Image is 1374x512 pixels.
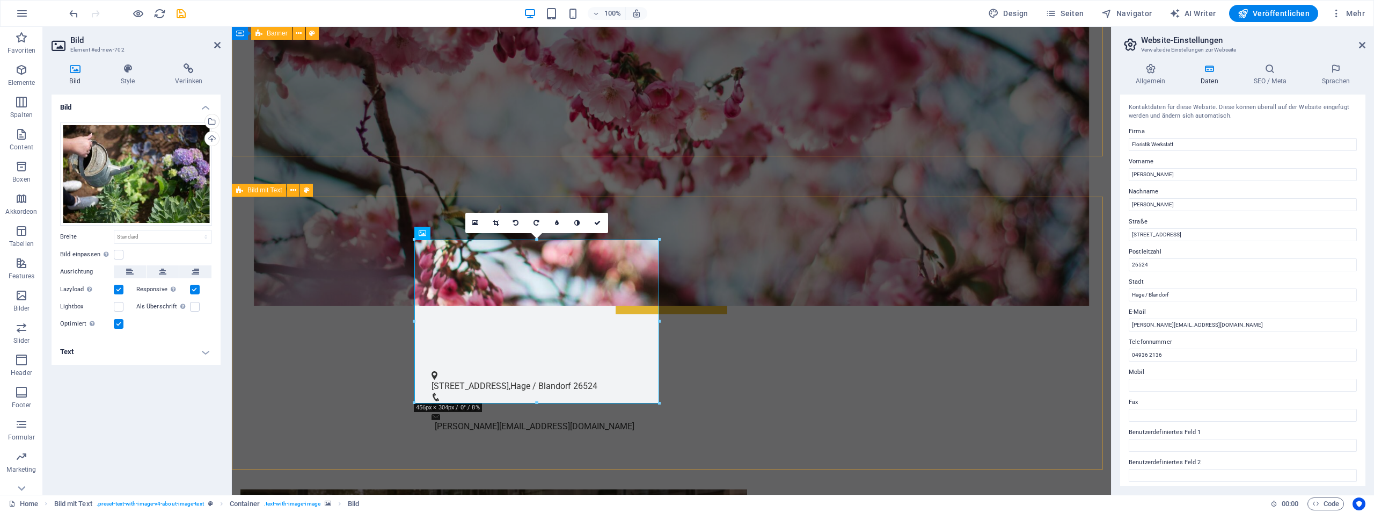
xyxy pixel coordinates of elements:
p: Tabellen [9,240,34,248]
h4: Bild [52,95,221,114]
label: Responsive [136,283,190,296]
a: 90° links drehen [506,213,527,233]
h4: Text [52,339,221,365]
span: . preset-text-with-image-v4-about-image-text [97,497,204,510]
i: Dieses Element ist ein anpassbares Preset [208,501,213,507]
label: Stadt [1129,276,1357,289]
a: Weichzeichnen [547,213,567,233]
p: , [200,353,671,366]
h6: 100% [604,7,621,20]
span: Code [1312,497,1339,510]
label: Lazyload [60,283,114,296]
span: Klick zum Auswählen. Doppelklick zum Bearbeiten [54,497,92,510]
a: Bestätigen ( Strg ⏎ ) [588,213,608,233]
h2: Bild [70,35,221,45]
label: E-Mail [1129,306,1357,319]
label: Lightbox [60,300,114,313]
h4: Style [103,63,157,86]
label: Vorname [1129,155,1357,168]
label: Fax [1129,396,1357,409]
button: Design [984,5,1033,22]
p: Spalten [10,111,33,119]
button: Seiten [1041,5,1088,22]
div: a-woman-waters-blooming-flowers-and-lush-greenery-with-a-metal-watering-can-in-a-sunny-garden-9oq... [60,122,212,226]
h2: Website-Einstellungen [1141,35,1365,45]
p: Features [9,272,34,280]
i: Bei Größenänderung Zoomstufe automatisch an das gewählte Gerät anpassen. [632,9,641,18]
i: Seite neu laden [154,8,166,20]
span: Bild mit Text [247,187,282,193]
button: Usercentrics [1353,497,1365,510]
p: Slider [13,336,30,345]
p: Akkordeon [5,207,37,216]
h4: SEO / Meta [1238,63,1306,86]
button: Mehr [1327,5,1369,22]
p: Content [10,143,33,152]
p: Favoriten [8,46,35,55]
a: 90° rechts drehen [527,213,547,233]
a: Graustufen [567,213,588,233]
button: AI Writer [1165,5,1220,22]
span: Banner [267,30,288,37]
a: [PERSON_NAME][EMAIL_ADDRESS][DOMAIN_NAME] [203,394,403,405]
span: . text-with-image-image [264,497,320,510]
span: [STREET_ADDRESS] [200,354,277,364]
a: Wähle aus deinen Dateien, Stockfotos oder lade Dateien hoch [465,213,486,233]
h3: Element #ed-new-702 [70,45,199,55]
button: save [174,7,187,20]
h4: Sprachen [1306,63,1365,86]
label: Breite [60,234,114,240]
span: : [1289,500,1291,508]
button: Navigator [1097,5,1157,22]
p: Marketing [6,465,36,474]
label: Telefonnummer [1129,336,1357,349]
span: Veröffentlichen [1238,8,1310,19]
p: Header [11,369,32,377]
label: Benutzerdefiniertes Feld 1 [1129,426,1357,439]
h4: Allgemein [1120,63,1185,86]
p: Elemente [8,78,35,87]
p: Footer [12,401,31,409]
a: Klick, um Auswahl aufzuheben. Doppelklick öffnet Seitenverwaltung [9,497,38,510]
span: 04936 2136 [200,376,245,386]
h4: Verlinken [157,63,221,86]
button: 100% [588,7,626,20]
i: Save (Ctrl+S) [175,8,187,20]
button: Code [1307,497,1344,510]
i: Element verfügt über einen Hintergrund [325,501,331,507]
label: Postleitzahl [1129,246,1357,258]
label: Optimiert [60,318,114,330]
label: Benutzerdefiniertes Feld 2 [1129,456,1357,469]
h4: Daten [1185,63,1238,86]
h6: Session-Zeit [1270,497,1299,510]
label: Als Überschrift [136,300,190,313]
p: Boxen [12,175,31,184]
p: Formular [8,433,35,442]
span: 00 00 [1282,497,1298,510]
label: Ausrichtung [60,265,114,278]
h4: Bild [52,63,103,86]
i: Rückgängig: Bild ändern (Strg+Z) [68,8,80,20]
nav: breadcrumb [54,497,360,510]
a: Ausschneide-Modus [486,213,506,233]
label: Mobil [1129,366,1357,379]
label: Nachname [1129,185,1357,198]
span: 26524 [341,354,366,364]
label: Straße [1129,215,1357,228]
h3: Verwalte die Einstellungen zur Webseite [1141,45,1344,55]
span: Klick zum Auswählen. Doppelklick zum Bearbeiten [348,497,359,510]
span: Klick zum Auswählen. Doppelklick zum Bearbeiten [230,497,260,510]
span: AI Writer [1170,8,1216,19]
button: undo [67,7,80,20]
label: Bild einpassen [60,248,114,261]
span: Navigator [1101,8,1152,19]
div: Kontaktdaten für diese Website. Diese können überall auf der Website eingefügt werden und ändern ... [1129,103,1357,121]
span: Mehr [1331,8,1365,19]
span: Design [988,8,1028,19]
span: Hage / Blandorf [279,354,339,364]
label: Benutzerdefiniertes Feld 3 [1129,486,1357,499]
div: Design (Strg+Alt+Y) [984,5,1033,22]
button: Veröffentlichen [1229,5,1318,22]
label: Firma [1129,125,1357,138]
button: reload [153,7,166,20]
